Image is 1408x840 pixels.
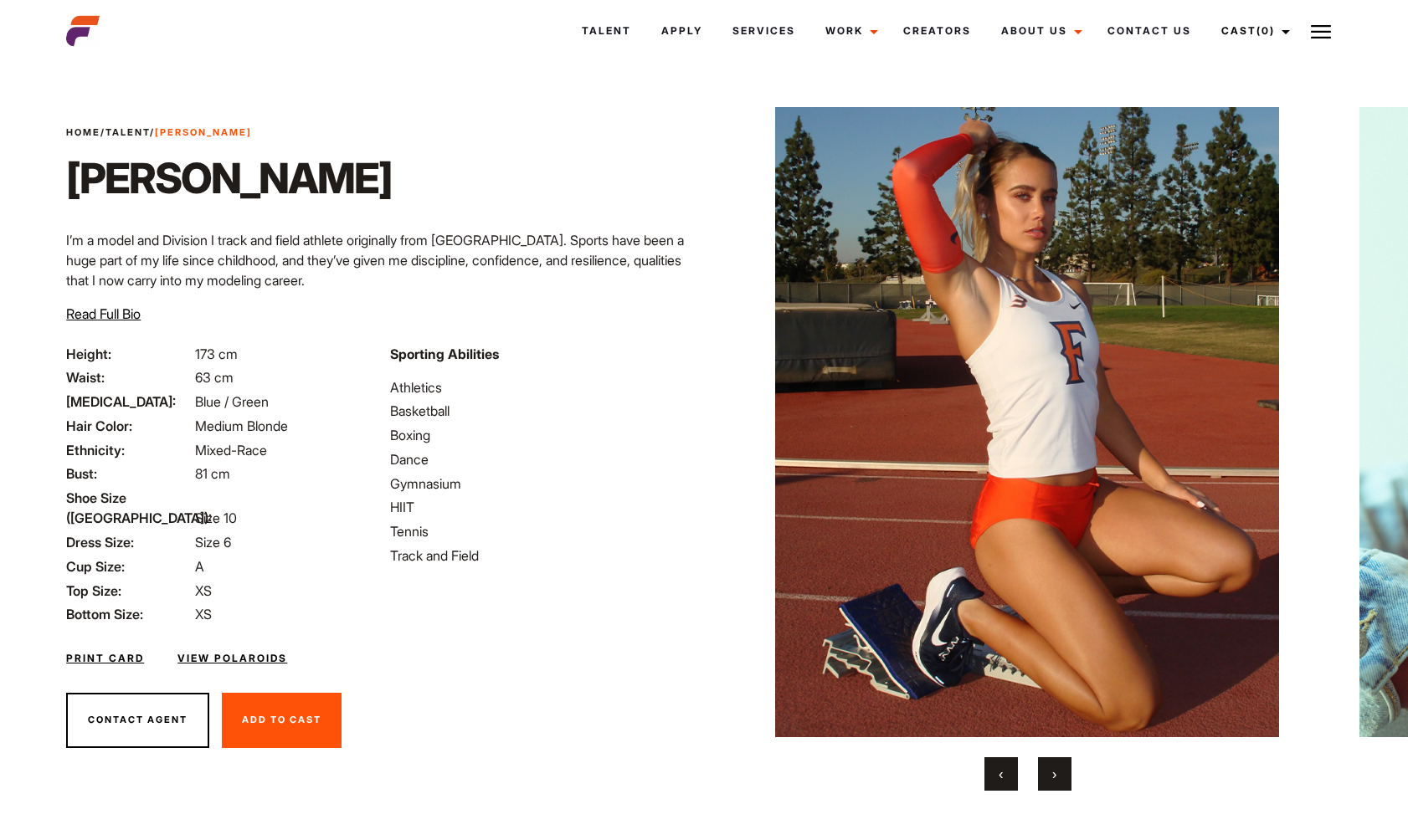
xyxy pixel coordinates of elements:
[195,369,234,386] span: 63 cm
[888,8,986,54] a: Creators
[195,582,212,599] span: XS
[1052,766,1056,782] span: Next
[1256,24,1275,37] span: (0)
[66,532,192,552] span: Dress Size:
[390,497,694,517] li: HIIT
[999,766,1003,782] span: Previous
[66,153,392,203] h1: [PERSON_NAME]
[810,8,888,54] a: Work
[66,416,192,436] span: Hair Color:
[66,305,141,322] span: Read Full Bio
[646,8,717,54] a: Apply
[66,651,144,666] a: Print Card
[1092,8,1206,54] a: Contact Us
[195,417,288,434] span: Medium Blonde
[195,465,230,482] span: 81 cm
[1311,22,1331,42] img: Burger icon
[66,488,192,528] span: Shoe Size ([GEOGRAPHIC_DATA]):
[177,651,287,666] a: View Polaroids
[66,581,192,601] span: Top Size:
[390,521,694,541] li: Tennis
[66,14,100,48] img: cropped-aefm-brand-fav-22-square.png
[195,393,269,410] span: Blue / Green
[66,304,141,324] button: Read Full Bio
[66,440,192,460] span: Ethnicity:
[390,401,694,421] li: Basketball
[390,545,694,566] li: Track and Field
[390,474,694,494] li: Gymnasium
[66,556,192,576] span: Cup Size:
[567,8,646,54] a: Talent
[242,714,321,725] span: Add To Cast
[390,449,694,469] li: Dance
[66,125,252,140] span: / /
[66,604,192,624] span: Bottom Size:
[195,558,204,575] span: A
[66,464,192,484] span: Bust:
[66,126,100,138] a: Home
[66,392,192,412] span: [MEDICAL_DATA]:
[1206,8,1300,54] a: Cast(0)
[195,510,237,526] span: Size 10
[390,346,499,362] strong: Sporting Abilities
[105,126,150,138] a: Talent
[986,8,1092,54] a: About Us
[66,367,192,387] span: Waist:
[195,534,231,551] span: Size 6
[195,346,238,362] span: 173 cm
[390,425,694,445] li: Boxing
[195,606,212,622] span: XS
[66,693,209,748] button: Contact Agent
[195,442,267,458] span: Mixed-Race
[390,377,694,397] li: Athletics
[222,693,342,748] button: Add To Cast
[717,8,810,54] a: Services
[66,344,192,364] span: Height:
[155,126,252,138] strong: [PERSON_NAME]
[66,230,694,290] p: I’m a model and Division I track and field athlete originally from [GEOGRAPHIC_DATA]. Sports have...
